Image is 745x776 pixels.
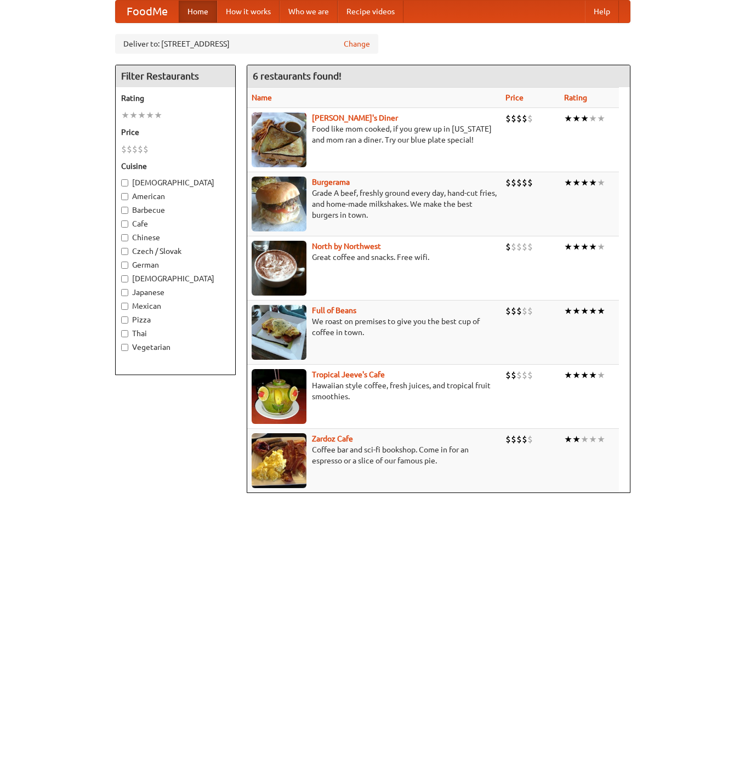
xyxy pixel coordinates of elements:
[138,143,143,155] li: $
[589,305,597,317] li: ★
[505,112,511,124] li: $
[121,289,128,296] input: Japanese
[121,342,230,353] label: Vegetarian
[179,1,217,22] a: Home
[572,433,581,445] li: ★
[121,314,230,325] label: Pizza
[505,433,511,445] li: $
[505,241,511,253] li: $
[121,328,230,339] label: Thai
[511,369,516,381] li: $
[121,303,128,310] input: Mexican
[511,112,516,124] li: $
[597,433,605,445] li: ★
[121,220,128,228] input: Cafe
[116,65,235,87] h4: Filter Restaurants
[121,93,230,104] h5: Rating
[252,93,272,102] a: Name
[121,191,230,202] label: American
[516,305,522,317] li: $
[572,369,581,381] li: ★
[516,177,522,189] li: $
[581,112,589,124] li: ★
[564,177,572,189] li: ★
[138,109,146,121] li: ★
[522,433,527,445] li: $
[121,330,128,337] input: Thai
[121,143,127,155] li: $
[516,369,522,381] li: $
[516,112,522,124] li: $
[511,241,516,253] li: $
[312,306,356,315] a: Full of Beans
[121,232,230,243] label: Chinese
[132,143,138,155] li: $
[564,433,572,445] li: ★
[252,316,497,338] p: We roast on premises to give you the best cup of coffee in town.
[129,109,138,121] li: ★
[589,177,597,189] li: ★
[146,109,154,121] li: ★
[527,241,533,253] li: $
[252,433,306,488] img: zardoz.jpg
[527,112,533,124] li: $
[572,241,581,253] li: ★
[564,93,587,102] a: Rating
[527,433,533,445] li: $
[252,241,306,296] img: north.jpg
[127,143,132,155] li: $
[116,1,179,22] a: FoodMe
[121,273,230,284] label: [DEMOGRAPHIC_DATA]
[312,242,381,251] a: North by Northwest
[121,127,230,138] h5: Price
[589,433,597,445] li: ★
[597,177,605,189] li: ★
[121,344,128,351] input: Vegetarian
[121,275,128,282] input: [DEMOGRAPHIC_DATA]
[344,38,370,49] a: Change
[121,161,230,172] h5: Cuisine
[527,305,533,317] li: $
[121,316,128,324] input: Pizza
[252,369,306,424] img: jeeves.jpg
[572,112,581,124] li: ★
[252,444,497,466] p: Coffee bar and sci-fi bookshop. Come in for an espresso or a slice of our famous pie.
[115,34,378,54] div: Deliver to: [STREET_ADDRESS]
[121,248,128,255] input: Czech / Slovak
[252,177,306,231] img: burgerama.jpg
[564,305,572,317] li: ★
[516,241,522,253] li: $
[597,369,605,381] li: ★
[589,369,597,381] li: ★
[121,109,129,121] li: ★
[581,305,589,317] li: ★
[312,370,385,379] a: Tropical Jeeve's Cafe
[505,305,511,317] li: $
[121,179,128,186] input: [DEMOGRAPHIC_DATA]
[581,177,589,189] li: ★
[522,305,527,317] li: $
[121,262,128,269] input: German
[527,369,533,381] li: $
[585,1,619,22] a: Help
[572,177,581,189] li: ★
[252,188,497,220] p: Grade A beef, freshly ground every day, hand-cut fries, and home-made milkshakes. We make the bes...
[121,218,230,229] label: Cafe
[581,241,589,253] li: ★
[589,112,597,124] li: ★
[312,178,350,186] b: Burgerama
[252,380,497,402] p: Hawaiian style coffee, fresh juices, and tropical fruit smoothies.
[522,112,527,124] li: $
[516,433,522,445] li: $
[564,112,572,124] li: ★
[511,305,516,317] li: $
[564,241,572,253] li: ★
[511,433,516,445] li: $
[312,434,353,443] b: Zardoz Cafe
[522,177,527,189] li: $
[252,305,306,360] img: beans.jpg
[252,252,497,263] p: Great coffee and snacks. Free wifi.
[312,114,398,122] a: [PERSON_NAME]'s Diner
